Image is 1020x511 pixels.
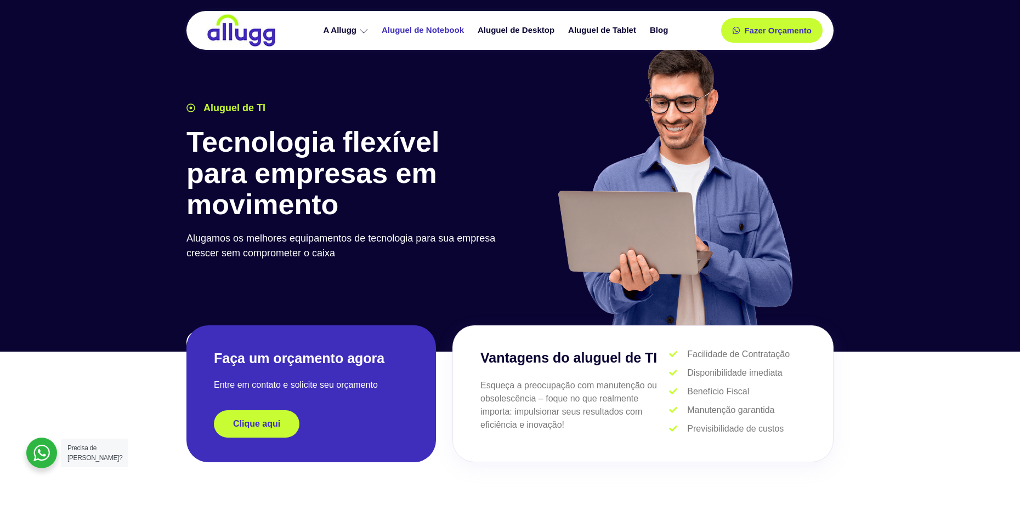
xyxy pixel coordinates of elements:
[823,371,1020,511] iframe: Chat Widget
[744,26,812,35] span: Fazer Orçamento
[376,21,472,40] a: Aluguel de Notebook
[186,127,505,221] h1: Tecnologia flexível para empresas em movimento
[684,348,790,361] span: Facilidade de Contratação
[684,404,774,417] span: Manutenção garantida
[554,46,796,325] img: aluguel de ti para startups
[233,420,280,428] span: Clique aqui
[684,385,749,398] span: Benefício Fiscal
[684,366,782,380] span: Disponibilidade imediata
[480,348,669,369] h3: Vantagens do aluguel de TI
[823,371,1020,511] div: Widget de chat
[480,379,669,432] p: Esqueça a preocupação com manutenção ou obsolescência – foque no que realmente importa: impulsion...
[67,444,122,462] span: Precisa de [PERSON_NAME]?
[318,21,376,40] a: A Allugg
[214,349,409,368] h2: Faça um orçamento agora
[684,422,784,435] span: Previsibilidade de custos
[644,21,676,40] a: Blog
[472,21,563,40] a: Aluguel de Desktop
[721,18,823,43] a: Fazer Orçamento
[206,14,277,47] img: locação de TI é Allugg
[563,21,644,40] a: Aluguel de Tablet
[214,378,409,392] p: Entre em contato e solicite seu orçamento
[201,101,265,116] span: Aluguel de TI
[186,231,505,261] p: Alugamos os melhores equipamentos de tecnologia para sua empresa crescer sem comprometer o caixa
[214,410,299,438] a: Clique aqui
